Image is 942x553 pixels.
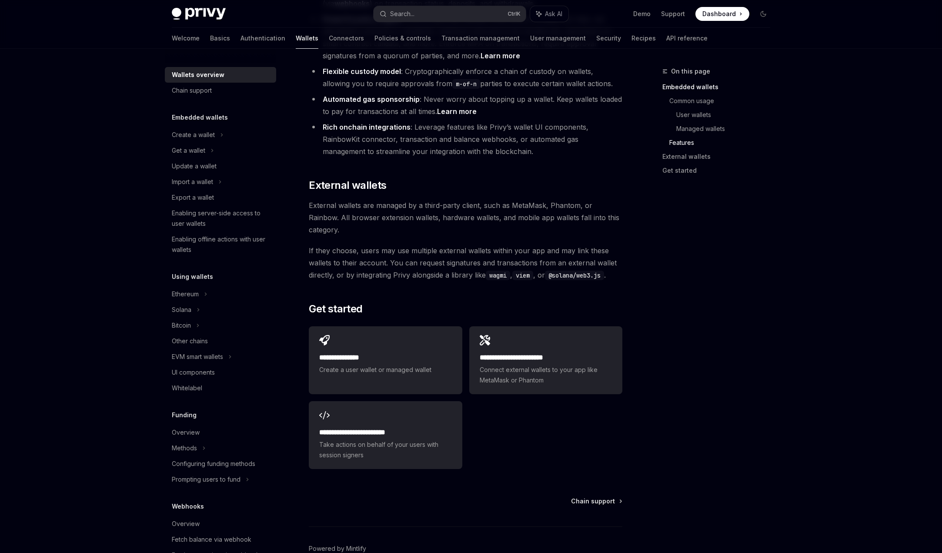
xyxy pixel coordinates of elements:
[309,544,366,553] a: Powered by Mintlify
[545,271,604,280] code: @solana/web3.js
[323,123,411,131] strong: Rich onchain integrations
[172,130,215,140] div: Create a wallet
[172,28,200,49] a: Welcome
[172,410,197,420] h5: Funding
[374,6,526,22] button: Search...CtrlK
[296,28,318,49] a: Wallets
[165,425,276,440] a: Overview
[165,158,276,174] a: Update a wallet
[596,28,621,49] a: Security
[172,383,202,393] div: Whitelabel
[172,112,228,123] h5: Embedded wallets
[695,7,749,21] a: Dashboard
[309,93,622,117] li: : Never worry about topping up a wallet. Keep wallets loaded to pay for transactions at all times.
[571,497,615,506] span: Chain support
[172,474,241,485] div: Prompting users to fund
[374,28,431,49] a: Policies & controls
[309,302,362,316] span: Get started
[631,28,656,49] a: Recipes
[319,365,451,375] span: Create a user wallet or managed wallet
[165,231,276,258] a: Enabling offline actions with user wallets
[165,333,276,349] a: Other chains
[172,367,215,378] div: UI components
[662,150,777,164] a: External wallets
[165,380,276,396] a: Whitelabel
[172,501,204,512] h5: Webhooks
[309,245,622,281] span: If they choose, users may use multiple external wallets within your app and may link these wallet...
[172,289,199,299] div: Ethereum
[241,28,285,49] a: Authentication
[172,427,200,438] div: Overview
[508,10,521,17] span: Ctrl K
[172,145,205,156] div: Get a wallet
[172,85,212,96] div: Chain support
[480,365,612,385] span: Connect external wallets to your app like MetaMask or Phantom
[323,67,401,76] strong: Flexible custody model
[669,94,777,108] a: Common usage
[571,497,621,506] a: Chain support
[669,136,777,150] a: Features
[512,271,533,280] code: viem
[662,80,777,94] a: Embedded wallets
[390,9,414,19] div: Search...
[671,66,710,77] span: On this page
[676,122,777,136] a: Managed wallets
[172,336,208,346] div: Other chains
[452,79,480,89] code: m-of-n
[172,192,214,203] div: Export a wallet
[165,205,276,231] a: Enabling server-side access to user wallets
[486,271,510,280] code: wagmi
[165,532,276,547] a: Fetch balance via webhook
[756,7,770,21] button: Toggle dark mode
[172,177,213,187] div: Import a wallet
[437,107,477,116] a: Learn more
[323,95,420,104] strong: Automated gas sponsorship
[545,10,562,18] span: Ask AI
[165,516,276,532] a: Overview
[530,6,568,22] button: Ask AI
[172,271,213,282] h5: Using wallets
[172,70,224,80] div: Wallets overview
[530,28,586,49] a: User management
[165,83,276,98] a: Chain support
[172,519,200,529] div: Overview
[661,10,685,18] a: Support
[172,443,197,453] div: Methods
[172,8,226,20] img: dark logo
[172,161,217,171] div: Update a wallet
[319,439,451,460] span: Take actions on behalf of your users with session signers
[676,108,777,122] a: User wallets
[172,305,191,315] div: Solana
[309,178,386,192] span: External wallets
[666,28,708,49] a: API reference
[165,456,276,472] a: Configuring funding methods
[172,352,223,362] div: EVM smart wallets
[662,164,777,178] a: Get started
[309,199,622,236] span: External wallets are managed by a third-party client, such as MetaMask, Phantom, or Rainbow. All ...
[309,121,622,158] li: : Leverage features like Privy’s wallet UI components, RainbowKit connector, transaction and bala...
[172,320,191,331] div: Bitcoin
[309,65,622,90] li: : Cryptographically enforce a chain of custody on wallets, allowing you to require approvals from...
[633,10,651,18] a: Demo
[165,190,276,205] a: Export a wallet
[210,28,230,49] a: Basics
[441,28,520,49] a: Transaction management
[329,28,364,49] a: Connectors
[172,234,271,255] div: Enabling offline actions with user wallets
[481,51,520,60] a: Learn more
[172,534,251,545] div: Fetch balance via webhook
[165,365,276,380] a: UI components
[172,208,271,229] div: Enabling server-side access to user wallets
[172,459,255,469] div: Configuring funding methods
[702,10,736,18] span: Dashboard
[165,67,276,83] a: Wallets overview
